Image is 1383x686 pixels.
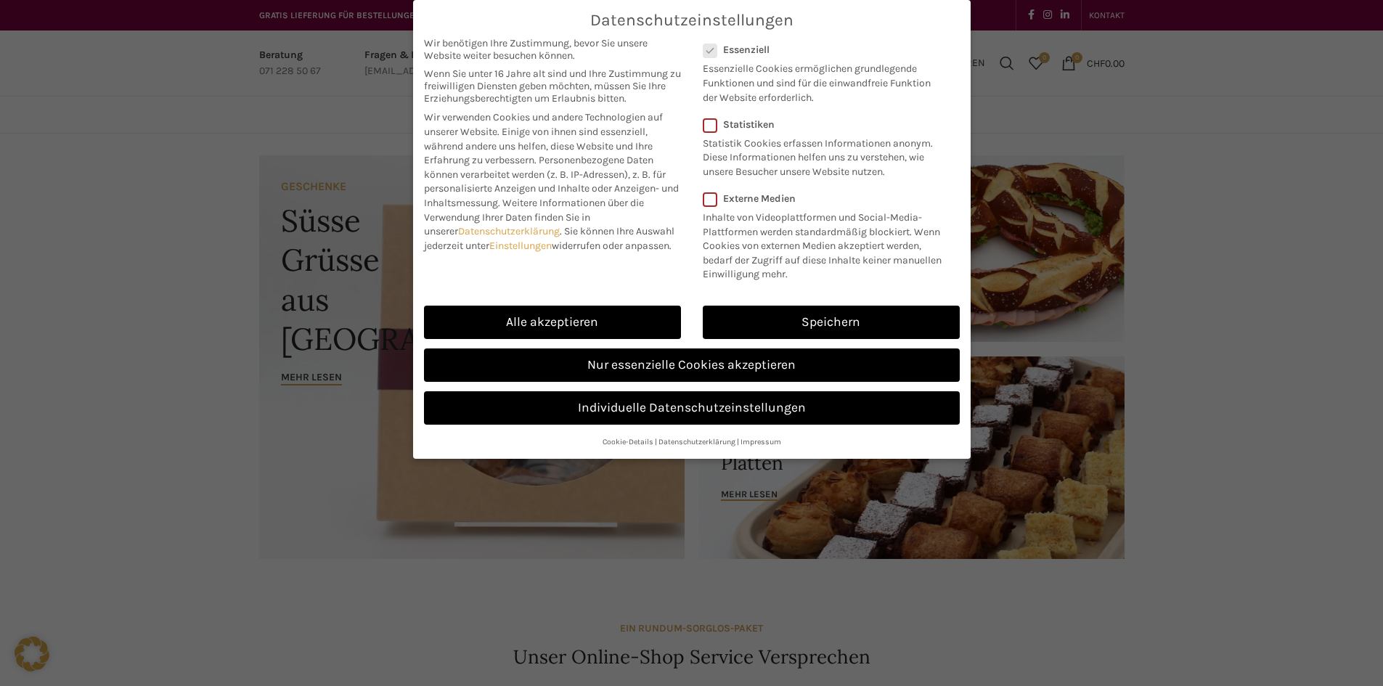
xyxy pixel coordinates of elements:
p: Inhalte von Videoplattformen und Social-Media-Plattformen werden standardmäßig blockiert. Wenn Co... [703,205,950,282]
label: Essenziell [703,44,941,56]
span: Weitere Informationen über die Verwendung Ihrer Daten finden Sie in unserer . [424,197,644,237]
a: Speichern [703,306,960,339]
span: Personenbezogene Daten können verarbeitet werden (z. B. IP-Adressen), z. B. für personalisierte A... [424,154,679,209]
p: Statistik Cookies erfassen Informationen anonym. Diese Informationen helfen uns zu verstehen, wie... [703,131,941,179]
a: Alle akzeptieren [424,306,681,339]
label: Statistiken [703,118,941,131]
a: Einstellungen [489,240,552,252]
a: Cookie-Details [603,437,653,446]
a: Nur essenzielle Cookies akzeptieren [424,348,960,382]
a: Datenschutzerklärung [458,225,560,237]
span: Wir benötigen Ihre Zustimmung, bevor Sie unsere Website weiter besuchen können. [424,37,681,62]
a: Datenschutzerklärung [658,437,735,446]
span: Wenn Sie unter 16 Jahre alt sind und Ihre Zustimmung zu freiwilligen Diensten geben möchten, müss... [424,68,681,105]
p: Essenzielle Cookies ermöglichen grundlegende Funktionen und sind für die einwandfreie Funktion de... [703,56,941,105]
a: Individuelle Datenschutzeinstellungen [424,391,960,425]
span: Sie können Ihre Auswahl jederzeit unter widerrufen oder anpassen. [424,225,674,252]
span: Wir verwenden Cookies und andere Technologien auf unserer Website. Einige von ihnen sind essenzie... [424,111,663,166]
label: Externe Medien [703,192,950,205]
span: Datenschutzeinstellungen [590,11,794,30]
a: Impressum [741,437,781,446]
